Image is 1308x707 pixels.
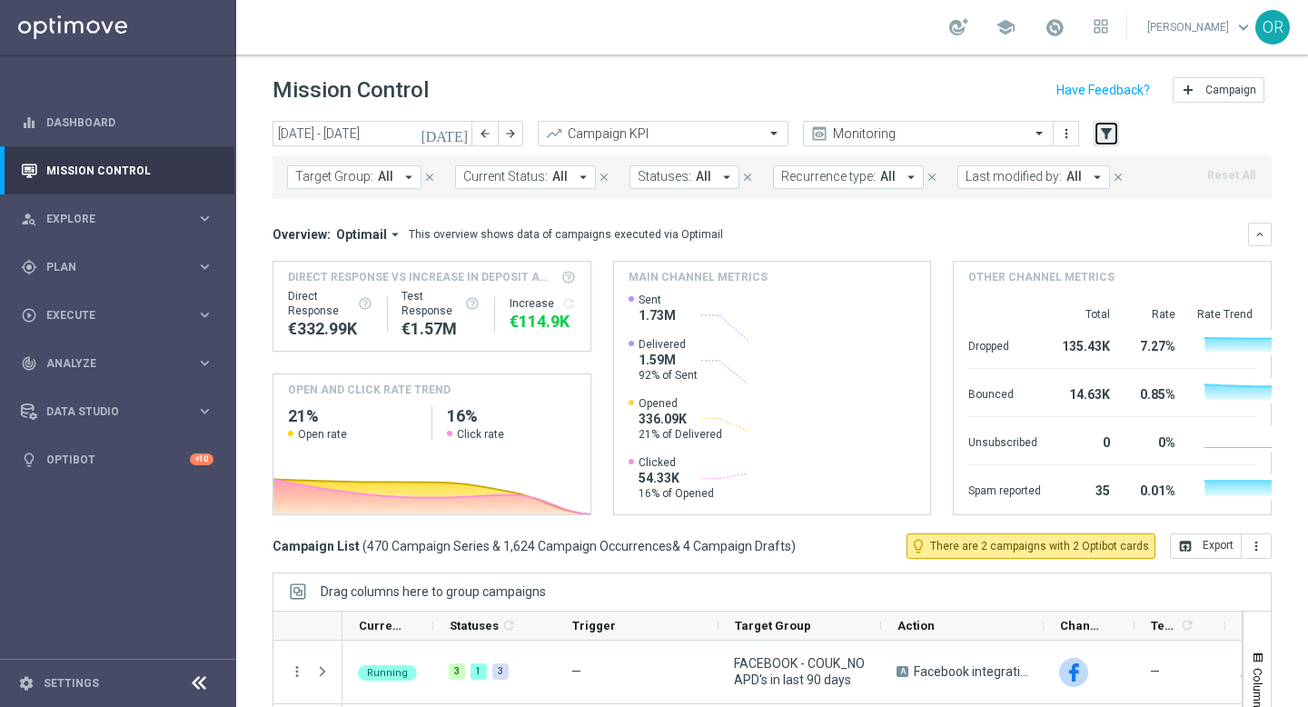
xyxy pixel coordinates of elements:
[190,453,213,465] div: +10
[1145,14,1255,41] a: [PERSON_NAME]keyboard_arrow_down
[1056,84,1150,96] input: Have Feedback?
[18,675,35,692] i: settings
[449,663,465,680] div: 3
[903,169,919,185] i: arrow_drop_down
[196,258,213,275] i: keyboard_arrow_right
[1197,307,1256,322] div: Rate Trend
[1132,474,1175,503] div: 0.01%
[21,259,37,275] i: gps_fixed
[639,293,676,307] span: Sent
[1255,10,1290,45] div: OR
[1060,619,1104,632] span: Channel
[21,403,196,420] div: Data Studio
[639,470,714,486] span: 54.33K
[295,169,373,184] span: Target Group:
[1132,307,1175,322] div: Rate
[46,435,190,483] a: Optibot
[596,167,612,187] button: close
[1059,126,1074,141] i: more_vert
[367,667,408,679] span: Running
[639,411,722,427] span: 336.09K
[1151,619,1177,632] span: Templates
[321,584,546,599] span: Drag columns here to group campaigns
[288,382,451,398] h4: OPEN AND CLICK RATE TREND
[21,259,196,275] div: Plan
[639,307,676,324] span: 1.73M
[421,125,470,142] i: [DATE]
[1110,167,1126,187] button: close
[401,318,479,340] div: €1,571,830
[196,210,213,227] i: keyboard_arrow_right
[914,663,1028,680] span: Facebook integration test
[1150,663,1160,680] span: —
[639,455,714,470] span: Clicked
[359,619,402,632] span: Current Status
[288,269,556,285] span: Direct Response VS Increase In Deposit Amount
[46,214,196,224] span: Explore
[471,663,487,680] div: 1
[1063,307,1110,322] div: Total
[1132,378,1175,407] div: 0.85%
[561,296,576,311] i: refresh
[20,164,214,178] div: Mission Control
[966,169,1062,184] span: Last modified by:
[930,538,1149,554] span: There are 2 campaigns with 2 Optibot cards
[718,169,735,185] i: arrow_drop_down
[1178,539,1193,553] i: open_in_browser
[1242,533,1272,559] button: more_vert
[734,655,866,688] span: FACEBOOK - COUK_NO APD's in last 90 days
[479,127,491,140] i: arrow_back
[739,167,756,187] button: close
[21,211,196,227] div: Explore
[1089,169,1105,185] i: arrow_drop_down
[968,426,1041,455] div: Unsubscribed
[463,169,548,184] span: Current Status:
[378,169,393,184] span: All
[289,663,305,680] button: more_vert
[638,169,691,184] span: Statuses:
[571,664,581,679] span: —
[331,226,409,243] button: Optimail arrow_drop_down
[897,666,908,677] span: A
[781,169,876,184] span: Recurrence type:
[336,226,387,243] span: Optimail
[639,427,722,442] span: 21% of Delivered
[288,405,417,427] h2: 21%
[499,615,516,635] span: Calculate column
[196,306,213,324] i: keyboard_arrow_right
[672,539,680,553] span: &
[20,115,214,130] div: equalizer Dashboard
[1205,84,1256,96] span: Campaign
[401,289,479,318] div: Test Response
[196,403,213,420] i: keyboard_arrow_right
[1112,171,1125,184] i: close
[996,17,1016,37] span: school
[1177,615,1194,635] span: Calculate column
[450,619,499,632] span: Statuses
[1180,618,1194,632] i: refresh
[880,169,896,184] span: All
[409,226,723,243] div: This overview shows data of campaigns executed via Optimail
[968,378,1041,407] div: Bounced
[387,226,403,243] i: arrow_drop_down
[418,121,472,148] button: [DATE]
[968,474,1041,503] div: Spam reported
[287,165,421,189] button: Target Group: All arrow_drop_down
[273,641,342,704] div: Press SPACE to select this row.
[1063,474,1110,503] div: 35
[421,167,438,187] button: close
[21,98,213,146] div: Dashboard
[20,260,214,274] button: gps_fixed Plan keyboard_arrow_right
[924,167,940,187] button: close
[1170,533,1242,559] button: open_in_browser Export
[639,337,698,352] span: Delivered
[196,354,213,372] i: keyboard_arrow_right
[968,269,1115,285] h4: Other channel metrics
[272,77,429,104] h1: Mission Control
[575,169,591,185] i: arrow_drop_down
[1253,228,1266,241] i: keyboard_arrow_down
[21,146,213,194] div: Mission Control
[1248,223,1272,246] button: keyboard_arrow_down
[741,171,754,184] i: close
[1132,330,1175,359] div: 7.27%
